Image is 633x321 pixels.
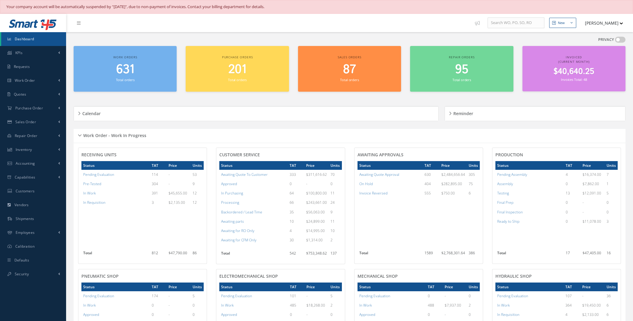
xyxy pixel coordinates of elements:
a: Ready to Ship [497,219,519,224]
a: Awaiting for CFM Only [221,237,257,243]
td: 13 [564,188,581,198]
th: TAT [150,161,167,170]
span: - [583,200,584,205]
span: - [169,293,170,298]
th: Price [305,283,329,291]
th: Units [467,283,480,291]
td: 485 [288,301,305,310]
a: Testing [497,191,509,196]
td: 812 [150,249,167,261]
span: $14,995.00 [306,228,325,233]
span: Sales orders [338,55,361,59]
th: TAT [150,283,167,291]
td: 364 [564,301,580,310]
span: Security [15,271,29,277]
td: 3 [150,198,167,207]
a: In Requisition [497,312,519,317]
td: 17 [564,249,581,261]
span: Vendors [14,202,29,207]
td: 9 [329,207,342,217]
a: Pending Assembly [497,172,527,177]
th: Price [167,283,191,291]
td: 12 [191,198,204,207]
td: 404 [423,179,440,188]
th: Total [358,249,423,261]
a: Approved [83,312,99,317]
td: 0 [605,207,618,217]
span: $11,078.00 [583,219,601,224]
th: TAT [564,283,580,291]
th: Status [219,161,288,170]
td: 555 [423,188,440,198]
td: 4 [288,226,305,235]
th: Units [191,161,204,170]
span: Purchase orders [222,55,253,59]
h4: HYDRAULIC SHOP [495,274,618,279]
th: Price [580,283,605,291]
th: Units [605,161,618,170]
td: 2 [467,301,480,310]
span: - [583,209,584,215]
th: Price [304,161,329,170]
span: $2,768,301.64 [441,250,465,255]
a: Final Prep [497,200,513,205]
th: Status [219,283,288,291]
span: Repair Order [15,133,38,138]
span: Invoiced [566,55,582,59]
td: 66 [288,198,305,207]
span: $56,063.00 [306,209,325,215]
small: Invoices Total: 48 [561,77,587,82]
td: 0 [426,291,443,301]
td: 391 [150,188,167,198]
td: 9 [191,179,204,188]
span: $2,133.00 [582,312,599,317]
td: 0 [564,207,581,217]
td: 0 [564,217,581,226]
td: 10 [329,226,342,235]
th: Total [81,249,150,261]
a: Repair orders 95 Total orders [410,46,513,92]
span: Shipments [16,216,34,221]
th: TAT [564,161,581,170]
td: 137 [329,249,342,261]
span: Defaults [14,258,29,263]
span: Calibration [15,244,35,249]
span: $12,091.00 [583,191,601,196]
td: 0 [467,310,480,319]
span: $311,616.62 [306,172,327,177]
td: 70 [329,170,342,179]
td: 542 [288,249,305,261]
span: $1,314.00 [306,237,323,243]
a: In Work [83,191,96,196]
a: On Hold [359,181,373,186]
span: $7,937.00 [445,303,461,308]
a: Purchase orders 201 Total orders [186,46,289,92]
label: PRIVACY [598,37,614,43]
a: In Work [221,303,234,308]
a: Invoice Reversed [359,191,388,196]
td: 5 [329,291,342,301]
th: Total [219,249,288,261]
span: Work Order [15,78,35,83]
span: Purchase Order [15,105,43,111]
td: 24 [329,198,342,207]
span: Capabilities [15,175,35,180]
td: 174 [150,291,167,301]
span: Dashboard [15,36,34,41]
span: Inventory [16,147,32,152]
span: $243,661.00 [306,200,327,205]
th: Units [467,161,480,170]
td: 114 [150,170,167,179]
th: Price [443,283,467,291]
th: Status [358,161,423,170]
th: Status [81,283,150,291]
th: Status [358,283,426,291]
th: Total [495,249,564,261]
td: 75 [467,179,480,188]
span: Sales Order [15,119,36,124]
th: Status [495,283,564,291]
th: Price [167,161,191,170]
button: [PERSON_NAME] [579,17,623,29]
span: Accounting [16,161,35,166]
span: $2,484,656.64 [441,172,465,177]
